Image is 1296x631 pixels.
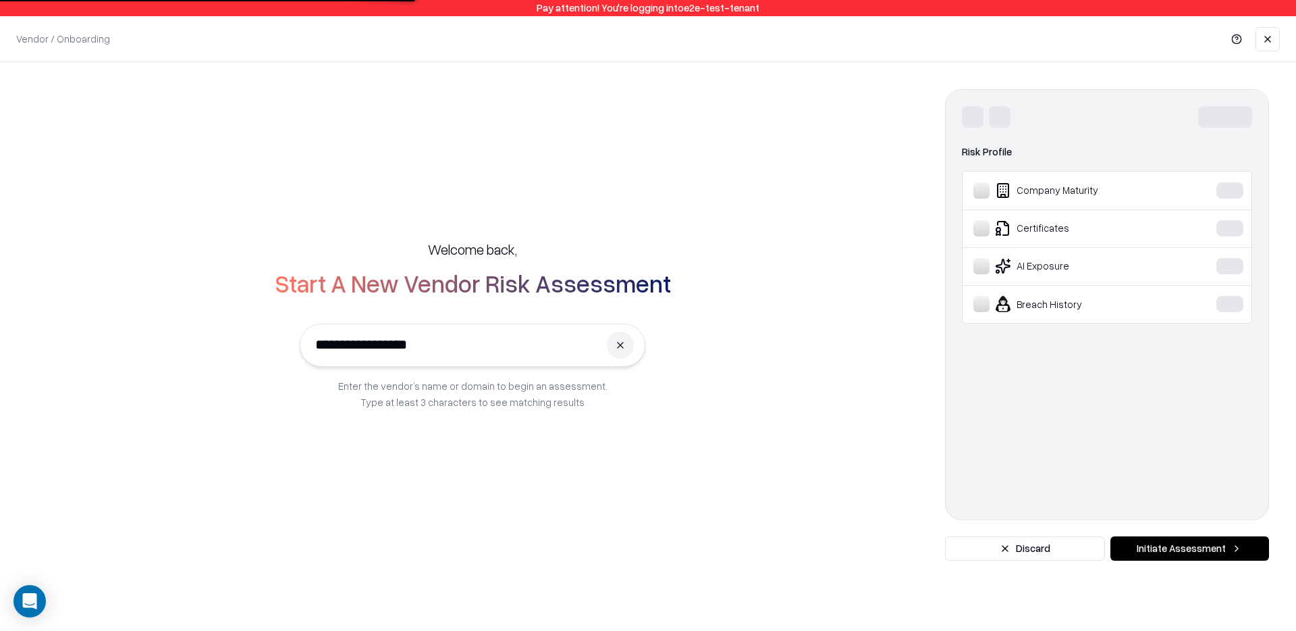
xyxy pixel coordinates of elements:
div: AI Exposure [973,258,1175,274]
button: Discard [945,536,1105,561]
button: Initiate Assessment [1110,536,1269,561]
p: Enter the vendor’s name or domain to begin an assessment. Type at least 3 characters to see match... [338,378,607,410]
div: Breach History [973,296,1175,312]
h2: Start A New Vendor Risk Assessment [275,270,671,297]
div: Open Intercom Messenger [13,585,46,617]
div: Certificates [973,220,1175,236]
div: Risk Profile [962,144,1252,160]
h5: Welcome back, [428,240,517,259]
div: Company Maturity [973,182,1175,199]
p: Vendor / Onboarding [16,32,110,46]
